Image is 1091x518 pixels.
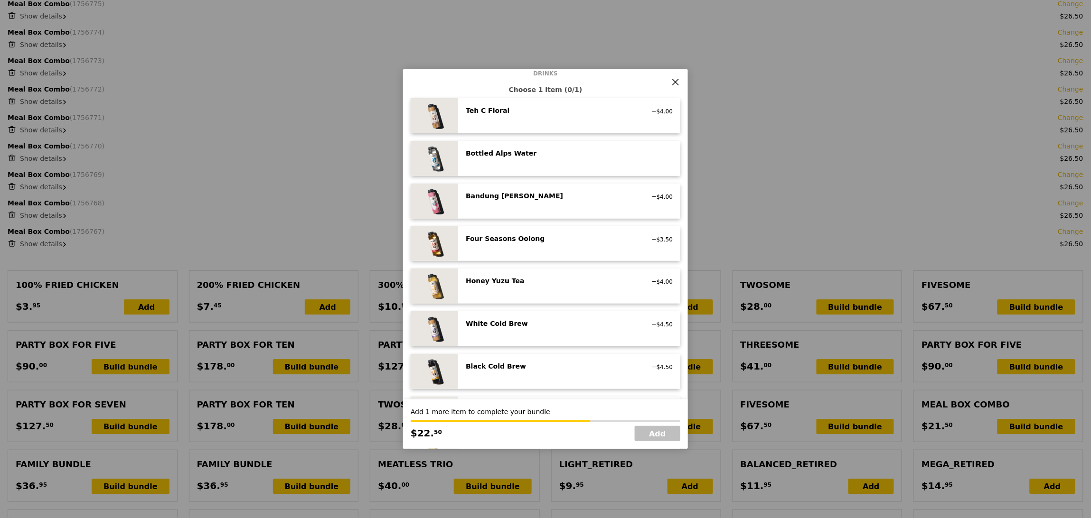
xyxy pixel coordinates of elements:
span: $22. [411,426,434,440]
div: Teh C Floral [466,106,636,115]
div: Choose 1 item (0/1) [411,85,680,94]
div: Four Seasons Oolong [466,234,636,243]
div: +$4.00 [648,193,673,201]
img: daily_normal_HORZ-bandung-gao.jpg [411,184,458,219]
div: +$4.50 [648,363,673,371]
span: Drinks [529,70,562,77]
div: Bandung [PERSON_NAME] [466,191,636,201]
div: Honey Yuzu Tea [466,276,636,286]
img: daily_normal_HORZ-white-cold-brew.jpg [411,311,458,346]
div: +$4.00 [648,108,673,115]
img: daily_normal_honey-yuzu-tea.jpg [411,268,458,304]
img: daily_normal_HORZ-four-seasons-oolong.jpg [411,226,458,261]
img: daily_normal_HORZ-bottled-alps-water.jpg [411,141,458,176]
span: 50 [434,428,442,436]
img: daily_normal_HORZ-teh-c-floral.jpg [411,98,458,133]
img: daily_normal_HORZ-watermelime-crush.jpg [411,397,458,432]
div: +$4.50 [648,321,673,328]
div: Add 1 more item to complete your bundle [411,407,680,416]
div: +$4.00 [648,278,673,286]
div: Black Cold Brew [466,361,636,371]
img: daily_normal_HORZ-black-cold-brew.jpg [411,354,458,389]
a: Add [635,426,680,441]
div: Bottled Alps Water [466,148,636,158]
div: +$3.50 [648,236,673,243]
div: White Cold Brew [466,319,636,328]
